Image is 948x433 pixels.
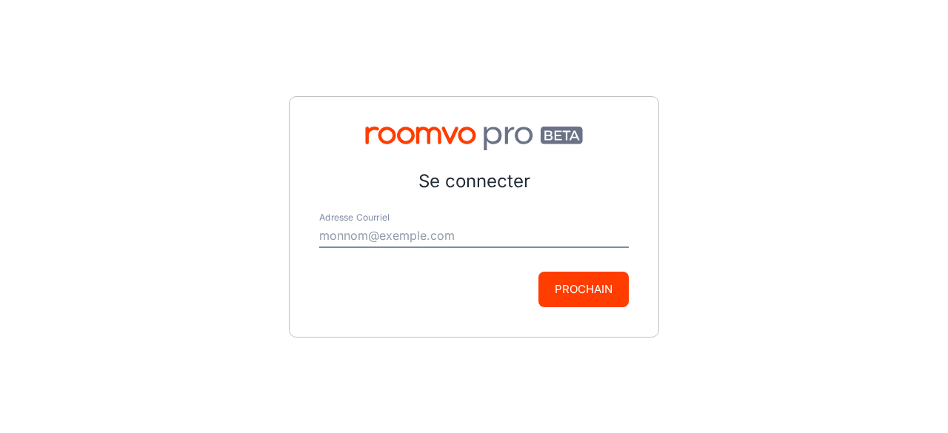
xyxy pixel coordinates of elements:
[319,224,629,248] input: monnom@exemple.com
[555,282,612,296] font: Prochain
[319,127,629,150] img: Roomvo PRO bêta
[319,212,390,223] font: Adresse Courriel
[418,170,530,192] font: Se connecter
[538,272,629,307] button: Prochain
